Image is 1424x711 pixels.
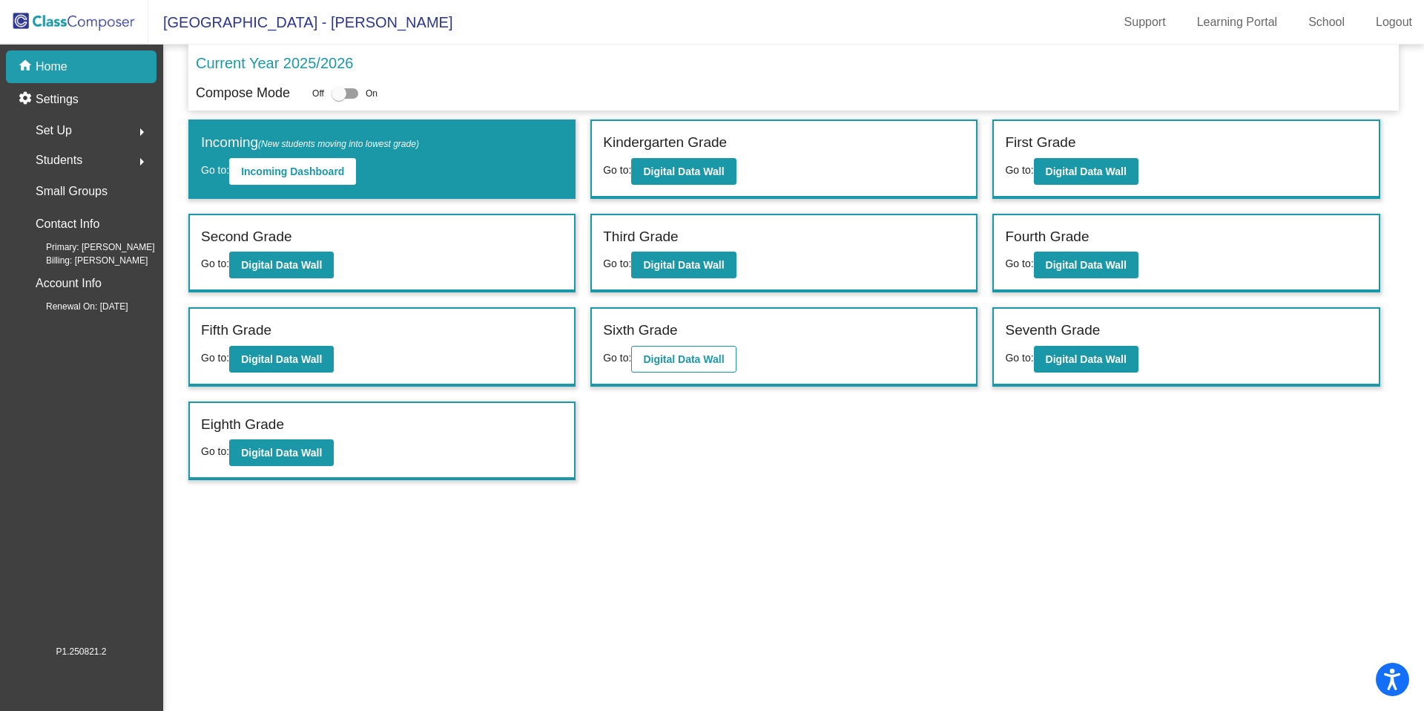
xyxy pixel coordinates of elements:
[1046,166,1127,177] b: Digital Data Wall
[1005,132,1075,154] label: First Grade
[36,273,102,294] p: Account Info
[631,252,736,278] button: Digital Data Wall
[1296,10,1357,34] a: School
[603,258,631,269] span: Go to:
[201,352,229,364] span: Go to:
[201,445,229,457] span: Go to:
[366,87,378,100] span: On
[18,91,36,108] mat-icon: settings
[201,164,229,176] span: Go to:
[603,164,631,176] span: Go to:
[241,353,322,365] b: Digital Data Wall
[133,123,151,141] mat-icon: arrow_right
[201,258,229,269] span: Go to:
[241,166,344,177] b: Incoming Dashboard
[201,414,284,436] label: Eighth Grade
[258,139,419,149] span: (New students moving into lowest grade)
[631,158,736,185] button: Digital Data Wall
[1364,10,1424,34] a: Logout
[1046,353,1127,365] b: Digital Data Wall
[201,226,292,248] label: Second Grade
[36,91,79,108] p: Settings
[36,58,67,76] p: Home
[201,320,271,341] label: Fifth Grade
[631,346,736,373] button: Digital Data Wall
[229,346,334,373] button: Digital Data Wall
[1005,164,1033,176] span: Go to:
[603,352,631,364] span: Go to:
[36,150,82,171] span: Students
[241,447,322,459] b: Digital Data Wall
[229,158,356,185] button: Incoming Dashboard
[603,132,727,154] label: Kindergarten Grade
[36,214,99,235] p: Contact Info
[643,166,724,177] b: Digital Data Wall
[1034,158,1138,185] button: Digital Data Wall
[196,52,353,74] p: Current Year 2025/2026
[603,320,677,341] label: Sixth Grade
[1034,252,1138,278] button: Digital Data Wall
[1005,320,1100,341] label: Seventh Grade
[1005,352,1033,364] span: Go to:
[196,83,290,103] p: Compose Mode
[643,259,724,271] b: Digital Data Wall
[1005,226,1089,248] label: Fourth Grade
[1005,258,1033,269] span: Go to:
[241,259,322,271] b: Digital Data Wall
[22,240,155,254] span: Primary: [PERSON_NAME]
[312,87,324,100] span: Off
[36,181,108,202] p: Small Groups
[18,58,36,76] mat-icon: home
[643,353,724,365] b: Digital Data Wall
[22,300,128,313] span: Renewal On: [DATE]
[1185,10,1290,34] a: Learning Portal
[229,252,334,278] button: Digital Data Wall
[148,10,452,34] span: [GEOGRAPHIC_DATA] - [PERSON_NAME]
[1046,259,1127,271] b: Digital Data Wall
[229,439,334,466] button: Digital Data Wall
[603,226,678,248] label: Third Grade
[201,132,419,154] label: Incoming
[133,153,151,171] mat-icon: arrow_right
[1112,10,1178,34] a: Support
[1034,346,1138,373] button: Digital Data Wall
[36,120,72,141] span: Set Up
[22,254,148,267] span: Billing: [PERSON_NAME]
